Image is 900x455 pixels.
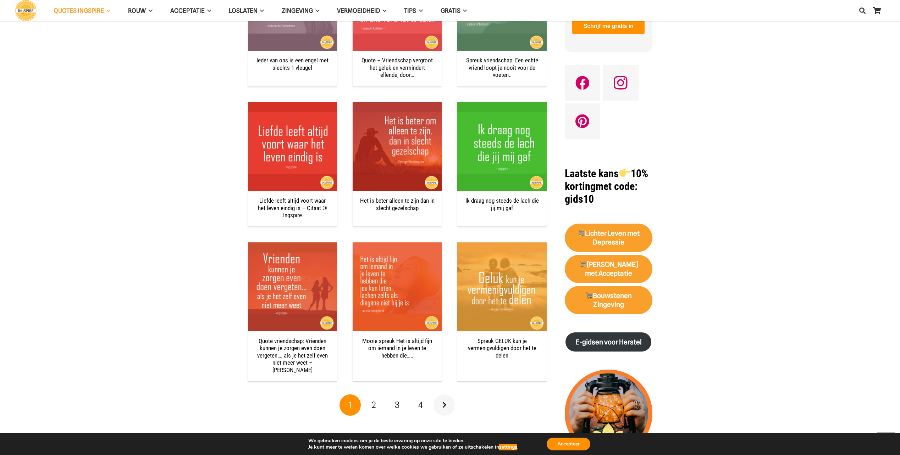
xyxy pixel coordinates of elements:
span: GRATIS [441,7,460,14]
a: Spreuk GELUK kun je vermenigvuldigen door het te delen [468,337,536,359]
span: TIPS Menu [416,2,423,19]
a: E-gidsen voor Herstel [565,332,651,352]
img: Het is altijd fijn om iemand in je leven te hebben die.....Het is altijd fijn om iemand in je lev... [353,242,442,331]
img: Spreuk: GELUK kun je vermenigvuldigen door het te delen [457,242,546,331]
a: TIPSTIPS Menu [395,2,431,20]
a: 🛒[PERSON_NAME] met Acceptatie [565,255,652,283]
a: Facebook [565,65,600,101]
span: Pagina 1 [339,394,361,416]
img: Ik draag nog steeds de lach die jij mij gaf - spreuk liefde Ingspire.nl [457,102,546,191]
a: ROUWROUW Menu [119,2,161,20]
a: Ik draag nog steeds de lach die jij mij gaf [457,102,546,191]
p: We gebruiken cookies om je de beste ervaring op onze site te bieden. [308,438,518,444]
a: Pagina 4 [410,394,431,416]
strong: Bouwstenen Zingeving [585,292,632,309]
img: Citaat van George Washington over alleen zijn - Ingspire spreuken [353,102,442,191]
a: Quote – Vriendschap vergroot het geluk en vermindert ellende, door… [361,57,433,78]
button: Accepteer [547,438,590,450]
img: 🛒 [579,261,586,268]
a: Mooie spreuk Het is altijd fijn om iemand in je leven te hebben die….. [353,242,442,331]
span: 3 [395,400,399,410]
a: Terug naar top [877,432,895,450]
a: Het is beter alleen te zijn dan in slecht gezelschap [360,197,435,211]
span: VERMOEIDHEID [337,7,380,14]
a: Quote vriendschap: Vrienden kunnen je zorgen even doen vergeten…. als je het zelf even niet meer ... [248,242,337,331]
a: Liefde leeft altijd voort waar het leven eindig is – Citaat © Ingspire [258,197,327,219]
span: Loslaten [229,7,258,14]
img: Spreuk over vriendschap: Vrienden kunnen je zorgen even doen vergeten.... als je het zelf even ni... [248,242,337,331]
img: 👉 [619,168,630,178]
img: 🛒 [578,230,585,236]
span: Zingeving Menu [313,2,319,19]
button: Schrijf me gratis in [572,19,645,34]
span: GRATIS Menu [460,2,467,19]
span: Loslaten Menu [258,2,264,19]
span: Acceptatie Menu [205,2,211,19]
span: QUOTES INGSPIRE Menu [104,2,110,19]
span: ROUW Menu [146,2,152,19]
strong: E-gidsen voor Herstel [575,338,642,346]
a: VERMOEIDHEIDVERMOEIDHEID Menu [328,2,395,20]
a: 🛒Lichter Leven met Depressie [565,224,652,252]
a: Ik draag nog steeds de lach die jij mij gaf [465,197,539,211]
p: Je kunt meer te weten komen over welke cookies we gebruiken of ze uitschakelen in . [308,444,518,450]
span: QUOTES INGSPIRE [54,7,104,14]
a: Pinterest [565,103,600,139]
img: Mooie spreuk over liefde: Liefde leeft altijd voort waar het leven eindig is - Citaat van Ingspir... [248,102,337,191]
strong: [PERSON_NAME] met Acceptatie [579,260,638,277]
span: ROUW [128,7,146,14]
span: Zingeving [282,7,313,14]
a: Liefde leeft altijd voort waar het leven eindig is – Citaat © Ingspire [248,102,337,191]
a: ZingevingZingeving Menu [273,2,328,20]
span: VERMOEIDHEID Menu [380,2,386,19]
strong: Lichter Leven met Depressie [577,229,640,246]
span: 2 [371,400,376,410]
a: 🛒Bouwstenen Zingeving [565,286,652,314]
a: Het is beter alleen te zijn dan in slecht gezelschap [353,102,442,191]
a: Mooie spreuk Het is altijd fijn om iemand in je leven te hebben die….. [362,337,432,359]
span: TIPS [404,7,416,14]
a: AcceptatieAcceptatie Menu [161,2,220,20]
a: LoslatenLoslaten Menu [220,2,273,20]
a: Ieder van ons is een engel met slechts 1 vleugel [256,57,328,71]
strong: Laatste kans 10% korting [565,167,648,192]
span: Acceptatie [170,7,205,14]
a: Spreuk vriendschap: Een echte vriend loopt je nooit voor de voeten.. [466,57,538,78]
span: 4 [418,400,423,410]
a: Quote vriendschap: Vrienden kunnen je zorgen even doen vergeten…. als je het zelf even niet meer ... [257,337,328,373]
img: 🛒 [586,292,592,299]
a: Spreuk GELUK kun je vermenigvuldigen door het te delen [457,242,546,331]
a: QUOTES INGSPIREQUOTES INGSPIRE Menu [45,2,119,20]
a: Pagina 3 [387,394,408,416]
span: 1 [349,400,352,410]
a: Instagram [603,65,639,101]
a: Zoeken [855,2,869,19]
button: settings [499,444,517,450]
h1: met code: gids10 [565,167,652,206]
a: Pagina 2 [363,394,385,416]
a: GRATISGRATIS Menu [432,2,476,20]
